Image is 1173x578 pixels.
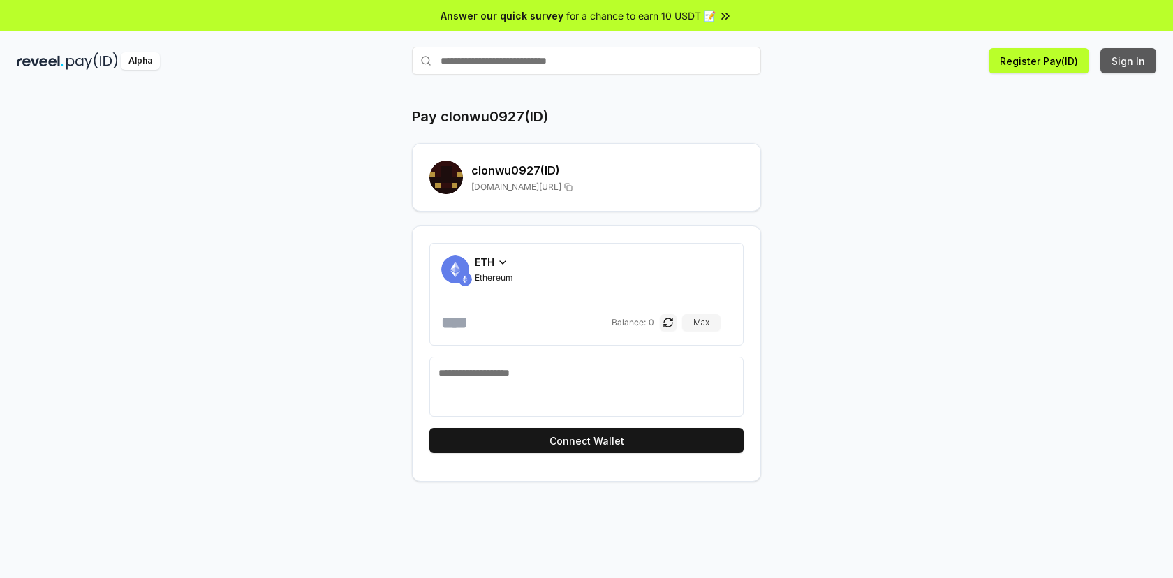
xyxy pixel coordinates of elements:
span: ETH [475,255,494,269]
button: Max [682,314,721,331]
span: for a chance to earn 10 USDT 📝 [566,8,716,23]
span: 0 [649,317,654,328]
span: Answer our quick survey [441,8,563,23]
h1: Pay clonwu0927(ID) [412,107,548,126]
button: Register Pay(ID) [989,48,1089,73]
img: reveel_dark [17,52,64,70]
button: Sign In [1100,48,1156,73]
h2: clonwu0927 (ID) [471,162,744,179]
span: Balance: [612,317,646,328]
button: Connect Wallet [429,428,744,453]
img: ETH.svg [458,272,472,286]
img: pay_id [66,52,118,70]
span: Ethereum [475,272,513,283]
span: [DOMAIN_NAME][URL] [471,181,561,193]
div: Alpha [121,52,160,70]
